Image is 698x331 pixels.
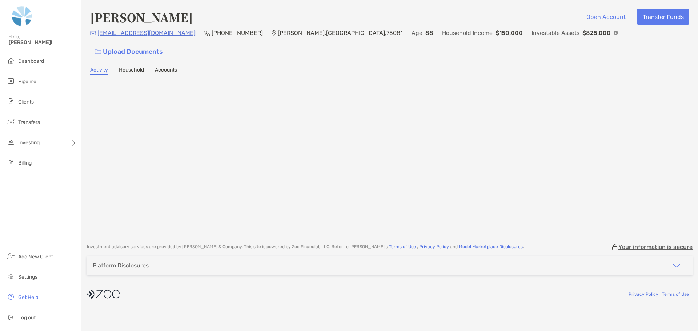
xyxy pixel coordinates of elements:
img: Phone Icon [204,30,210,36]
img: Zoe Logo [9,3,36,29]
a: Accounts [155,67,177,75]
img: clients icon [7,97,15,106]
img: icon arrow [672,261,681,270]
h4: [PERSON_NAME] [90,9,193,25]
span: Add New Client [18,254,53,260]
img: Info Icon [614,31,618,35]
a: Model Marketplace Disclosures [459,244,523,249]
span: Settings [18,274,37,280]
p: Your information is secure [618,243,693,250]
p: Investment advisory services are provided by [PERSON_NAME] & Company . This site is powered by Zo... [87,244,524,250]
p: [PERSON_NAME] , [GEOGRAPHIC_DATA] , 75081 [278,28,403,37]
p: $825,000 [582,28,611,37]
p: $150,000 [496,28,523,37]
img: dashboard icon [7,56,15,65]
p: Age [412,28,422,37]
a: Terms of Use [389,244,416,249]
span: Get Help [18,294,38,300]
span: Clients [18,99,34,105]
p: [EMAIL_ADDRESS][DOMAIN_NAME] [97,28,196,37]
img: transfers icon [7,117,15,126]
p: Investable Assets [531,28,579,37]
div: Platform Disclosures [93,262,149,269]
p: 88 [425,28,433,37]
img: add_new_client icon [7,252,15,261]
a: Upload Documents [90,44,168,60]
span: [PERSON_NAME]! [9,39,77,45]
span: Investing [18,140,40,146]
img: logout icon [7,313,15,322]
a: Activity [90,67,108,75]
p: Household Income [442,28,493,37]
img: investing icon [7,138,15,146]
img: Email Icon [90,31,96,35]
a: Terms of Use [662,292,689,297]
span: Pipeline [18,78,36,85]
img: billing icon [7,158,15,167]
a: Household [119,67,144,75]
img: pipeline icon [7,77,15,85]
a: Privacy Policy [629,292,658,297]
img: get-help icon [7,292,15,301]
img: company logo [87,286,120,302]
a: Privacy Policy [419,244,449,249]
img: button icon [95,49,101,55]
button: Open Account [581,9,631,25]
span: Log out [18,315,36,321]
button: Transfer Funds [637,9,689,25]
img: settings icon [7,272,15,281]
p: [PHONE_NUMBER] [212,28,263,37]
span: Dashboard [18,58,44,64]
span: Billing [18,160,32,166]
img: Location Icon [272,30,276,36]
span: Transfers [18,119,40,125]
